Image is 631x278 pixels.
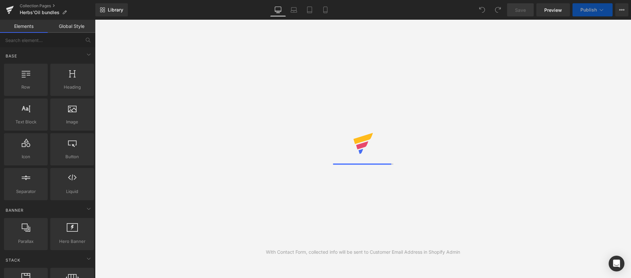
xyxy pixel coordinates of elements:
span: Image [52,118,92,125]
button: Undo [476,3,489,16]
span: Stack [5,257,21,263]
button: More [615,3,628,16]
div: With Contact Form, collected info will be sent to Customer Email Address in Shopify Admin [266,248,460,256]
span: Heading [52,84,92,91]
a: New Library [95,3,128,16]
span: Library [108,7,123,13]
span: Parallax [6,238,46,245]
a: Global Style [48,20,95,33]
span: Button [52,153,92,160]
a: Tablet [302,3,317,16]
button: Publish [573,3,613,16]
a: Mobile [317,3,333,16]
a: Collection Pages [20,3,95,9]
span: Text Block [6,118,46,125]
span: Banner [5,207,24,213]
span: Row [6,84,46,91]
a: Desktop [270,3,286,16]
span: Base [5,53,18,59]
span: Liquid [52,188,92,195]
span: Icon [6,153,46,160]
span: Preview [544,7,562,13]
a: Preview [536,3,570,16]
div: Open Intercom Messenger [609,256,624,271]
span: Herbs'Oil bundles [20,10,59,15]
button: Redo [491,3,504,16]
span: Hero Banner [52,238,92,245]
a: Laptop [286,3,302,16]
span: Separator [6,188,46,195]
span: Publish [580,7,597,12]
span: Save [515,7,526,13]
